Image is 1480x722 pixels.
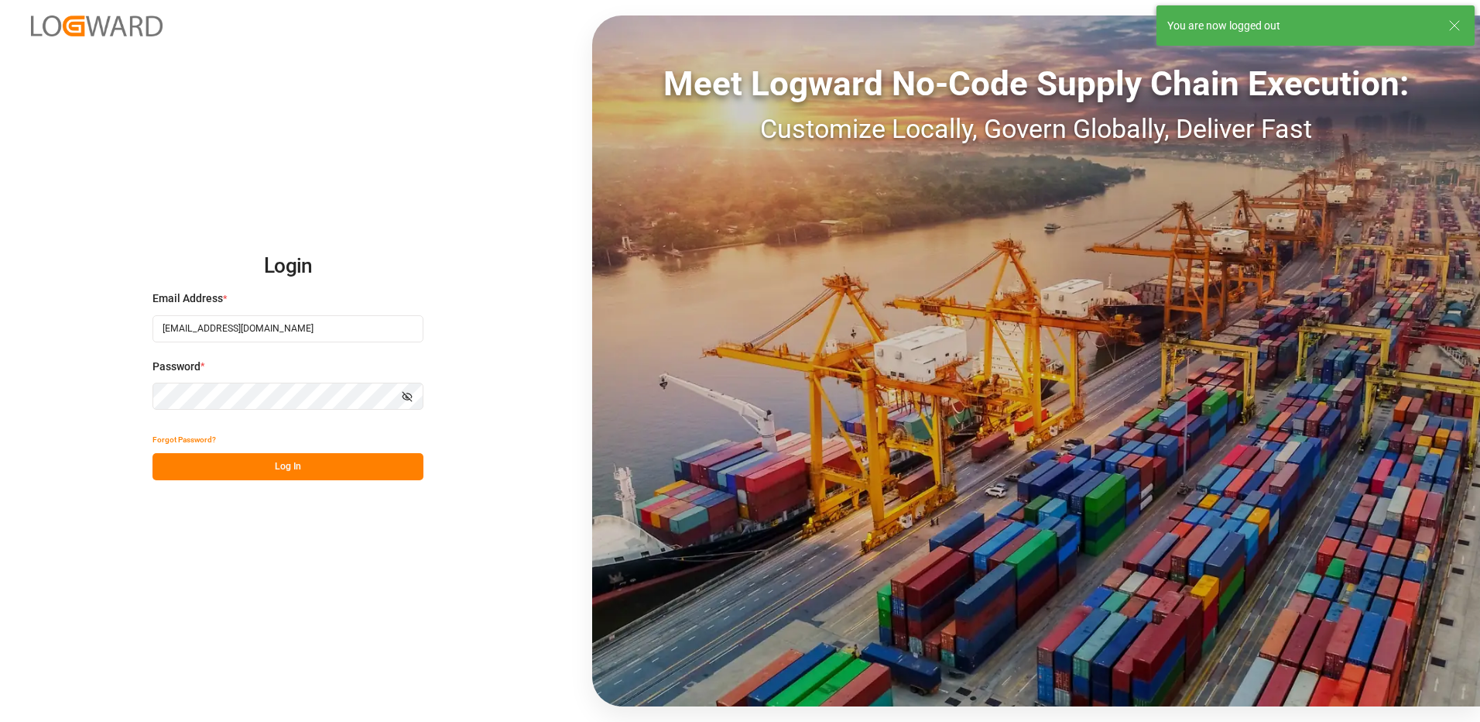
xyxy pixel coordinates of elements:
span: Password [152,359,200,375]
div: Customize Locally, Govern Globally, Deliver Fast [592,109,1480,149]
button: Log In [152,453,423,480]
div: Meet Logward No-Code Supply Chain Execution: [592,58,1480,109]
input: Enter your email [152,315,423,342]
button: Forgot Password? [152,426,216,453]
div: You are now logged out [1167,18,1434,34]
h2: Login [152,242,423,291]
span: Email Address [152,291,223,307]
img: Logward_new_orange.png [31,15,163,36]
